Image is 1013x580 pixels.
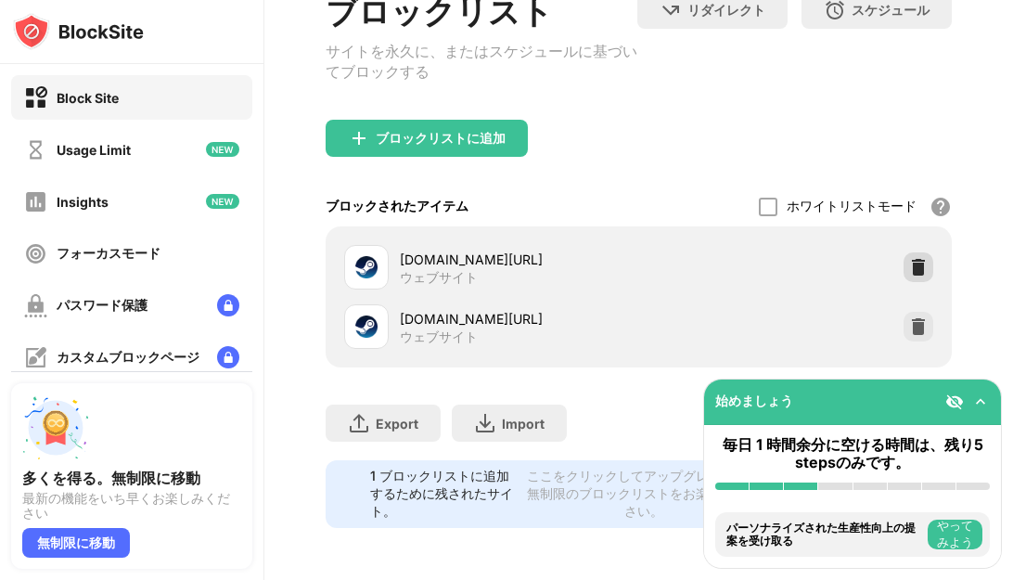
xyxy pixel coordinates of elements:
[715,393,793,410] div: 始めましょう
[57,349,199,367] div: カスタムブロックページ
[57,90,119,106] div: Block Site
[525,468,763,521] div: ここをクリックしてアップグレードし、無制限のブロックリストをお楽しみください。
[400,250,639,269] div: [DOMAIN_NAME][URL]
[326,198,468,215] div: ブロックされたアイテム
[326,42,638,83] div: サイトを永久に、またはスケジュールに基づいてブロックする
[24,242,47,265] img: focus-off.svg
[24,346,47,369] img: customize-block-page-off.svg
[852,2,930,19] div: スケジュール
[726,522,923,548] div: パーソナライズされた生産性向上の提案を受け取る
[13,13,144,50] img: logo-blocksite.svg
[24,138,47,161] img: time-usage-off.svg
[502,416,545,432] div: Import
[217,346,239,368] img: lock-menu.svg
[206,142,239,157] img: new-icon.svg
[928,520,982,549] button: やってみよう
[376,416,418,432] div: Export
[217,294,239,316] img: lock-menu.svg
[715,436,990,471] div: 毎日 1 時間余分に空ける時間は、残り5 stepsのみです。
[57,245,160,263] div: フォーカスモード
[57,297,147,315] div: パスワード保護
[687,2,765,19] div: リダイレクト
[24,190,47,213] img: insights-off.svg
[22,528,130,558] div: 無制限に移動
[787,198,917,215] div: ホワイトリストモード
[400,329,478,345] div: ウェブサイト
[57,142,131,158] div: Usage Limit
[632,19,994,191] iframe: [Googleでログイン]ダイアログ
[400,269,478,286] div: ウェブサイト
[24,294,47,317] img: password-protection-off.svg
[355,316,378,338] img: favicons
[370,468,515,521] div: 1 ブロックリストに追加するために残されたサイト。
[400,309,639,329] div: [DOMAIN_NAME][URL]
[971,393,990,411] img: omni-setup-toggle.svg
[57,194,109,210] div: Insights
[24,86,47,110] img: block-on.svg
[376,131,506,146] div: ブロックリストに追加
[355,256,378,278] img: favicons
[22,394,89,461] img: push-unlimited.svg
[945,393,964,411] img: eye-not-visible.svg
[22,469,241,487] div: 多くを得る。無制限に移動
[22,491,241,521] div: 最新の機能をいち早くお楽しみください
[206,194,239,209] img: new-icon.svg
